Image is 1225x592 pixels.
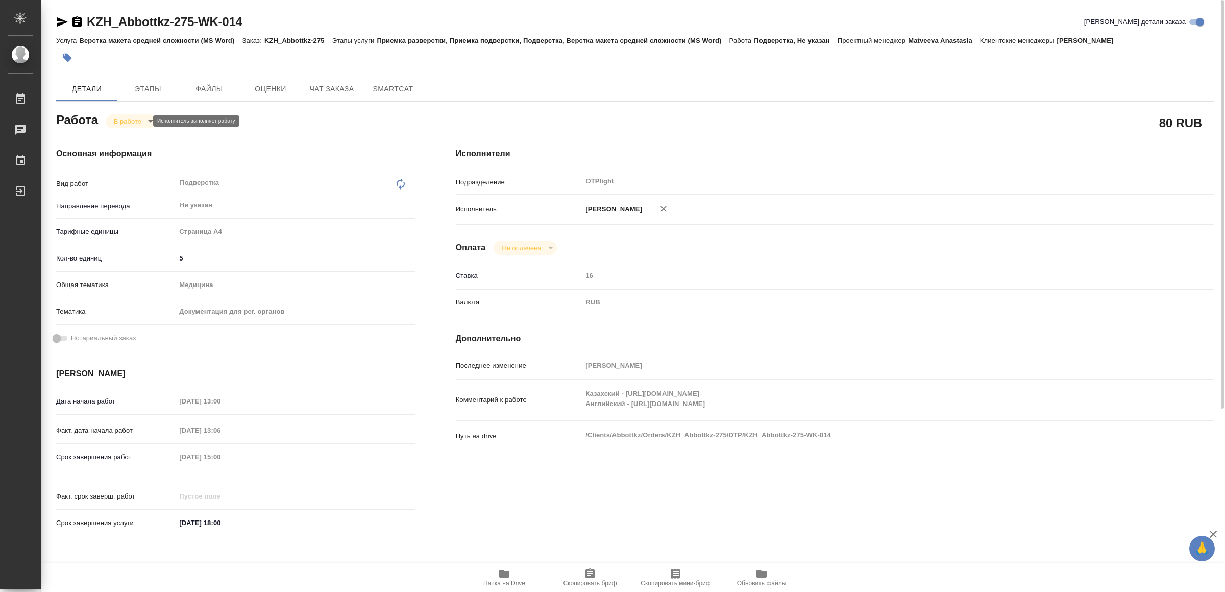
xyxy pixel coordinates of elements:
[582,268,1150,283] input: Пустое поле
[106,114,157,128] div: В работе
[176,423,265,438] input: Пустое поле
[56,396,176,407] p: Дата начала работ
[176,251,414,266] input: ✎ Введи что-нибудь
[456,148,1214,160] h4: Исполнители
[582,427,1150,444] textarea: /Clients/Abbottkz/Orders/KZH_Abbottkz-275/DTP/KZH_Abbottkz-275-WK-014
[369,83,418,96] span: SmartCat
[582,385,1150,413] textarea: Казахский - [URL][DOMAIN_NAME] Английский - [URL][DOMAIN_NAME]
[307,83,356,96] span: Чат заказа
[456,361,582,371] p: Последнее изменение
[56,148,415,160] h4: Основная информация
[111,117,144,126] button: В работе
[176,223,414,241] div: Страница А4
[56,491,176,502] p: Факт. срок заверш. работ
[79,37,242,44] p: Верстка макета средней сложности (MS Word)
[547,563,633,592] button: Скопировать бриф
[56,37,79,44] p: Услуга
[176,515,265,530] input: ✎ Введи что-нибудь
[1084,17,1186,27] span: [PERSON_NAME] детали заказа
[185,83,234,96] span: Файлы
[56,368,415,380] h4: [PERSON_NAME]
[1193,538,1211,559] span: 🙏
[56,253,176,264] p: Кол-во единиц
[246,83,295,96] span: Оценки
[719,563,804,592] button: Обновить файлы
[332,37,377,44] p: Этапы услуги
[582,294,1150,311] div: RUB
[461,563,547,592] button: Папка на Drive
[242,37,264,44] p: Заказ:
[838,37,908,44] p: Проектный менеджер
[56,46,79,69] button: Добавить тэг
[124,83,173,96] span: Этапы
[377,37,729,44] p: Приемка разверстки, Приемка подверстки, Подверстка, Верстка макета средней сложности (MS Word)
[456,177,582,187] p: Подразделение
[456,431,582,441] p: Путь на drive
[176,449,265,464] input: Пустое поле
[737,580,787,587] span: Обновить файлы
[56,227,176,237] p: Тарифные единицы
[754,37,838,44] p: Подверстка, Не указан
[71,16,83,28] button: Скопировать ссылку
[176,276,414,294] div: Медицина
[494,241,556,255] div: В работе
[456,333,1214,345] h4: Дополнительно
[62,83,111,96] span: Детали
[908,37,980,44] p: Matveeva Anastasia
[729,37,754,44] p: Работа
[56,110,98,128] h2: Работа
[1189,536,1215,561] button: 🙏
[176,303,414,320] div: Документация для рег. органов
[176,394,265,409] input: Пустое поле
[56,425,176,436] p: Факт. дата начала работ
[56,201,176,211] p: Направление перевода
[56,518,176,528] p: Срок завершения услуги
[499,244,544,252] button: Не оплачена
[980,37,1057,44] p: Клиентские менеджеры
[483,580,525,587] span: Папка на Drive
[176,489,265,504] input: Пустое поле
[56,280,176,290] p: Общая тематика
[264,37,332,44] p: KZH_Abbottkz-275
[56,306,176,317] p: Тематика
[456,297,582,307] p: Валюта
[582,204,642,215] p: [PERSON_NAME]
[1057,37,1121,44] p: [PERSON_NAME]
[56,16,68,28] button: Скопировать ссылку для ЯМессенджера
[456,271,582,281] p: Ставка
[456,242,486,254] h4: Оплата
[641,580,710,587] span: Скопировать мини-бриф
[56,452,176,462] p: Срок завершения работ
[456,204,582,215] p: Исполнитель
[1159,114,1202,131] h2: 80 RUB
[652,198,675,220] button: Удалить исполнителя
[582,358,1150,373] input: Пустое поле
[71,333,136,343] span: Нотариальный заказ
[56,179,176,189] p: Вид работ
[633,563,719,592] button: Скопировать мини-бриф
[87,15,242,29] a: KZH_Abbottkz-275-WK-014
[563,580,617,587] span: Скопировать бриф
[456,395,582,405] p: Комментарий к работе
